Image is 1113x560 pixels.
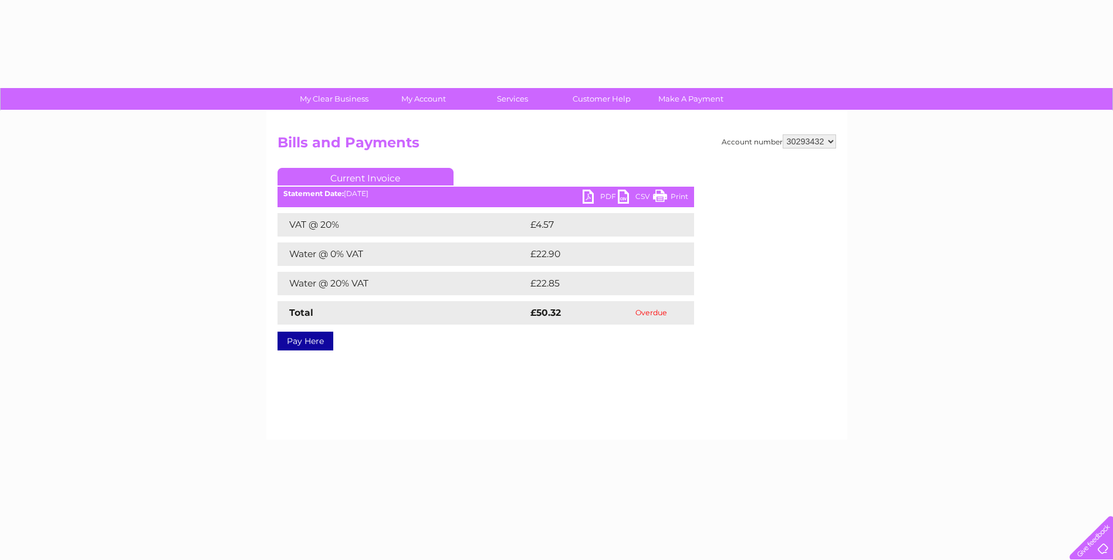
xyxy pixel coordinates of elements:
[527,242,671,266] td: £22.90
[642,88,739,110] a: Make A Payment
[527,213,667,237] td: £4.57
[464,88,561,110] a: Services
[618,190,653,207] a: CSV
[583,190,618,207] a: PDF
[527,272,670,295] td: £22.85
[609,301,693,325] td: Overdue
[278,242,527,266] td: Water @ 0% VAT
[375,88,472,110] a: My Account
[278,213,527,237] td: VAT @ 20%
[722,134,836,149] div: Account number
[278,168,454,185] a: Current Invoice
[278,332,333,350] a: Pay Here
[278,190,694,198] div: [DATE]
[278,272,527,295] td: Water @ 20% VAT
[530,307,561,318] strong: £50.32
[283,189,344,198] b: Statement Date:
[278,134,836,157] h2: Bills and Payments
[286,88,383,110] a: My Clear Business
[289,307,313,318] strong: Total
[653,190,688,207] a: Print
[553,88,650,110] a: Customer Help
